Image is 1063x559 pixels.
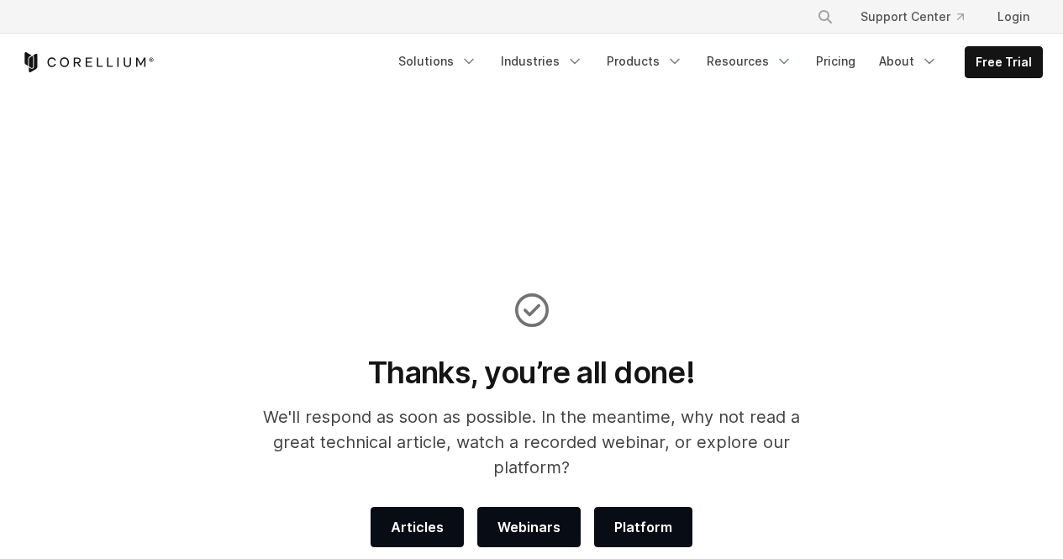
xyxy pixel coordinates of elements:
[806,46,866,76] a: Pricing
[810,2,840,32] button: Search
[371,507,464,547] a: Articles
[240,354,823,391] h1: Thanks, you’re all done!
[847,2,977,32] a: Support Center
[597,46,693,76] a: Products
[594,507,692,547] a: Platform
[797,2,1043,32] div: Navigation Menu
[697,46,803,76] a: Resources
[869,46,948,76] a: About
[491,46,593,76] a: Industries
[388,46,487,76] a: Solutions
[477,507,581,547] a: Webinars
[614,517,672,537] span: Platform
[497,517,560,537] span: Webinars
[966,47,1042,77] a: Free Trial
[391,517,444,537] span: Articles
[21,52,155,72] a: Corellium Home
[388,46,1043,78] div: Navigation Menu
[240,404,823,480] p: We'll respond as soon as possible. In the meantime, why not read a great technical article, watch...
[984,2,1043,32] a: Login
